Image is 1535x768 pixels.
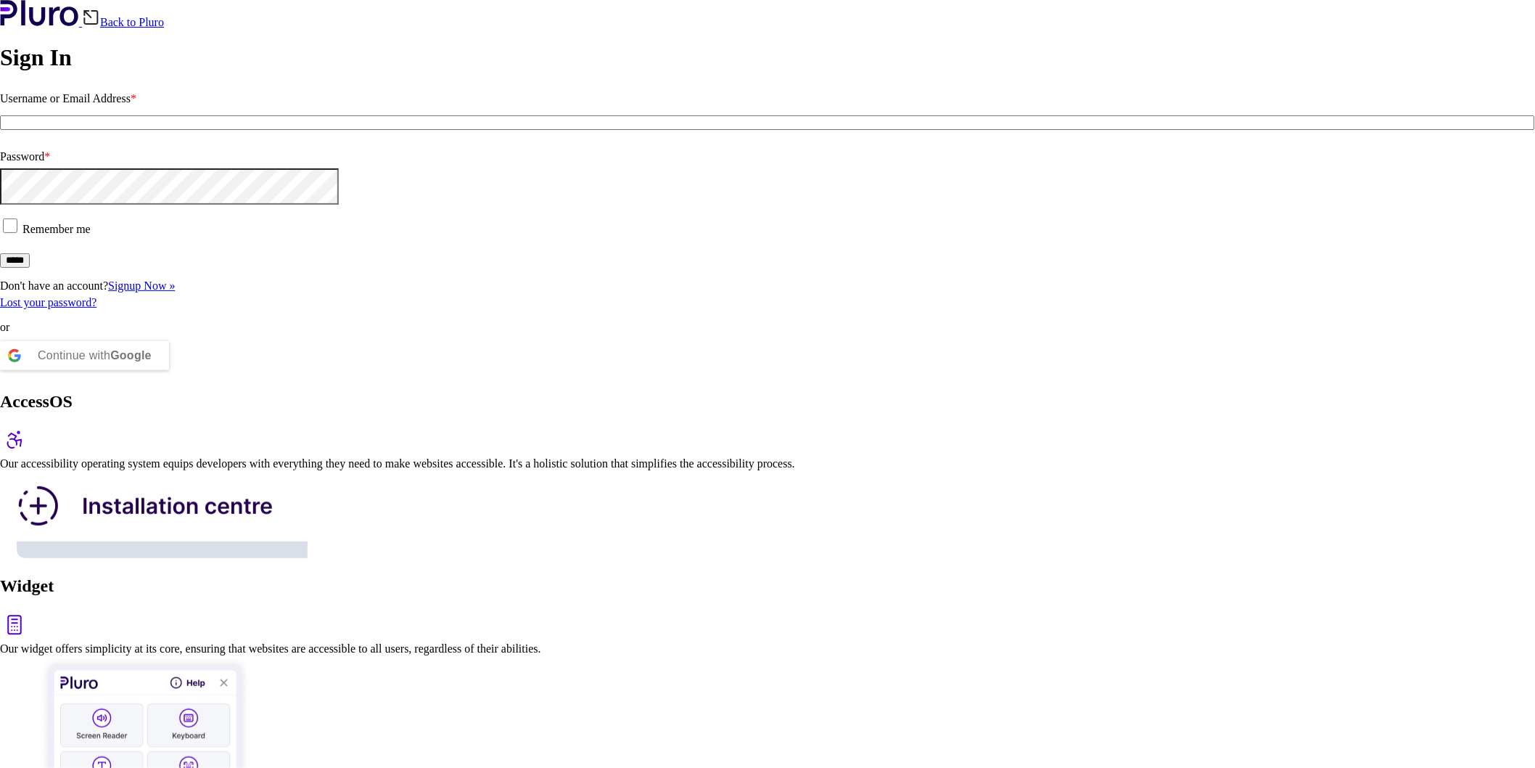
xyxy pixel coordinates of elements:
[82,9,100,26] img: Back icon
[82,16,164,28] a: Back to Pluro
[38,341,152,370] div: Continue with
[110,349,152,361] b: Google
[3,218,17,233] input: Remember me
[108,279,175,292] a: Signup Now »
